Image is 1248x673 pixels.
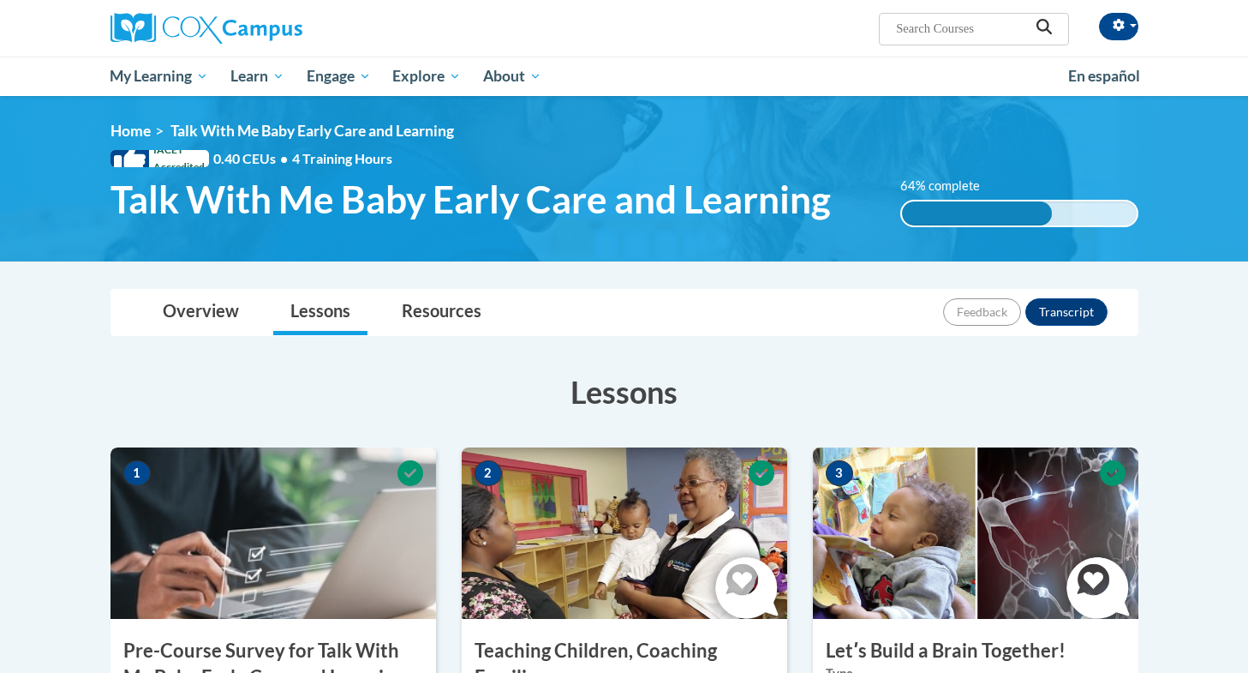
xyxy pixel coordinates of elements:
span: • [280,150,288,166]
h3: Lessons [110,370,1138,413]
a: Resources [385,290,499,335]
span: Engage [307,66,371,87]
label: 64% complete [900,177,999,195]
span: Explore [392,66,461,87]
div: Main menu [85,57,1164,96]
a: En español [1057,58,1151,94]
a: Cox Campus [110,13,436,44]
button: Account Settings [1099,13,1138,40]
span: En español [1068,67,1140,85]
span: 2 [475,460,502,486]
span: 0.40 CEUs [213,149,292,168]
span: IACET Accredited [110,150,209,167]
span: Talk With Me Baby Early Care and Learning [110,177,831,222]
img: Cox Campus [110,13,302,44]
a: Explore [381,57,472,96]
button: Search [1031,18,1057,40]
img: Course Image [462,448,787,619]
a: My Learning [99,57,220,96]
h3: Letʹs Build a Brain Together! [813,638,1138,664]
span: 4 Training Hours [292,150,392,166]
img: Course Image [110,448,436,619]
a: About [472,57,552,96]
a: Learn [219,57,296,96]
button: Feedback [943,298,1021,326]
a: Home [110,122,151,140]
button: Transcript [1025,298,1108,326]
div: 64% complete [902,201,1052,225]
span: About [483,66,541,87]
span: 1 [123,460,151,486]
a: Overview [146,290,256,335]
a: Engage [296,57,382,96]
img: Course Image [813,448,1138,619]
input: Search Courses [894,18,1031,39]
a: Lessons [273,290,367,335]
span: 3 [826,460,853,486]
span: My Learning [110,66,208,87]
span: Talk With Me Baby Early Care and Learning [170,122,454,140]
span: Learn [230,66,284,87]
